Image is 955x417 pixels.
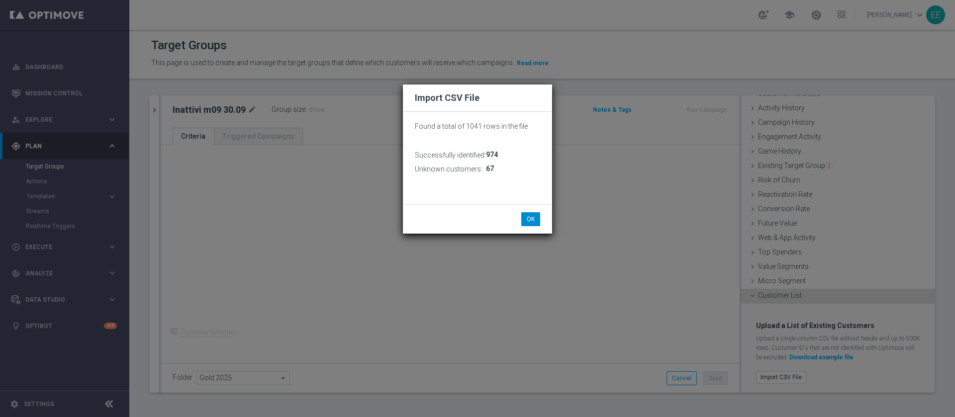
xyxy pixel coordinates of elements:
h2: Import CSV File [415,92,540,104]
h3: Successfully identified: [415,151,486,160]
h3: Unknown customers: [415,165,482,173]
button: OK [521,212,540,226]
span: 67 [486,165,494,173]
p: Found a total of 1041 rows in the file [415,122,540,131]
span: 974 [486,151,498,159]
